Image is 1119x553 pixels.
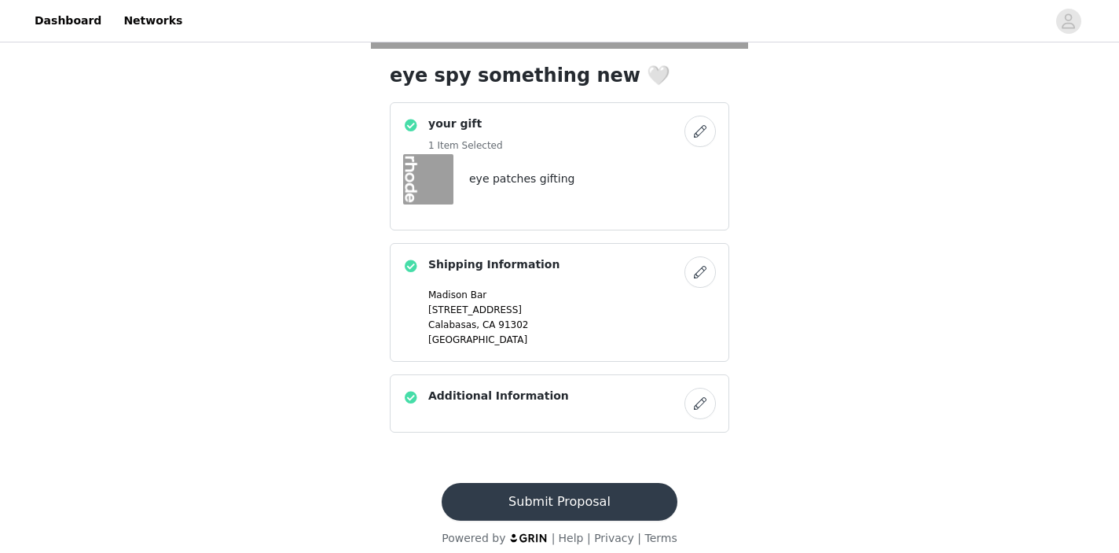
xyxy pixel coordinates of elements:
[25,3,111,39] a: Dashboard
[428,333,716,347] p: [GEOGRAPHIC_DATA]
[469,171,574,187] h4: eye patches gifting
[428,116,503,132] h4: your gift
[390,243,729,362] div: Shipping Information
[509,533,548,543] img: logo
[442,483,677,521] button: Submit Proposal
[594,532,634,544] a: Privacy
[559,532,584,544] a: Help
[403,154,453,205] img: eye patches gifting
[428,138,503,153] h5: 1 Item Selected
[587,532,591,544] span: |
[637,532,641,544] span: |
[498,319,528,330] span: 91302
[390,374,729,433] div: Additional Information
[390,102,729,230] div: your gift
[442,532,505,544] span: Powered by
[428,303,716,317] p: [STREET_ADDRESS]
[390,61,729,90] h1: eye spy something new 🤍
[428,288,716,302] p: Madison Bar
[482,319,496,330] span: CA
[1061,9,1076,34] div: avatar
[114,3,192,39] a: Networks
[552,532,556,544] span: |
[428,319,479,330] span: Calabasas,
[428,388,569,404] h4: Additional Information
[428,256,559,273] h4: Shipping Information
[644,532,677,544] a: Terms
